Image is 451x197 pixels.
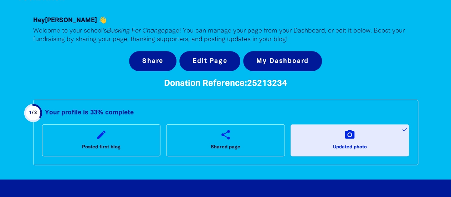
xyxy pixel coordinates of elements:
[42,124,161,156] a: editPosted first blog
[96,129,107,141] i: edit
[33,18,107,23] span: Hey [PERSON_NAME] 👋
[45,110,134,115] strong: Your profile is 33% complete
[344,129,355,141] i: camera_alt
[243,51,322,71] a: My Dashboard
[291,124,409,156] a: camera_altUpdated photodone
[166,124,285,156] a: shareShared page
[164,80,287,88] span: Donation Reference: 25213234
[333,143,367,152] span: Updated photo
[211,143,240,152] span: Shared page
[179,51,240,71] button: Edit Page
[107,28,165,34] em: Busking For Change
[401,126,408,133] i: done
[129,51,176,71] button: Share
[220,129,231,141] i: share
[29,111,32,115] span: 1
[33,27,418,44] p: Welcome to your school's page! You can manage your page from your Dashboard, or edit it below. Bo...
[82,143,121,152] span: Posted first blog
[29,109,37,117] div: / 3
